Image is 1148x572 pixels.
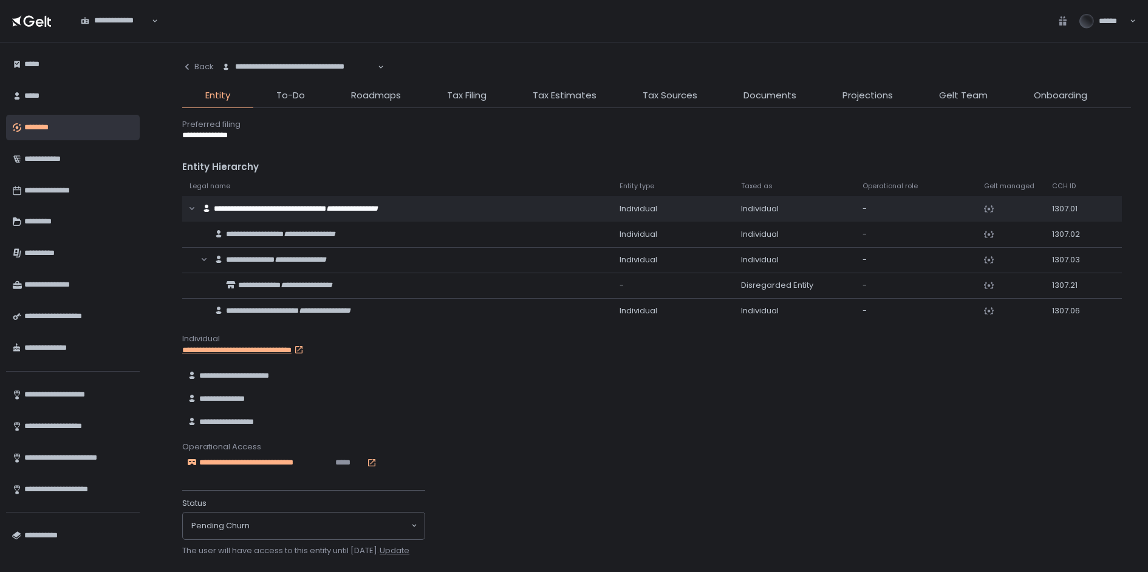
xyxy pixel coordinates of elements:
[863,229,969,240] div: -
[351,89,401,103] span: Roadmaps
[276,89,305,103] span: To-Do
[741,280,848,291] div: Disregarded Entity
[620,203,726,214] div: Individual
[222,72,377,84] input: Search for option
[182,441,1131,452] div: Operational Access
[741,182,773,191] span: Taxed as
[1052,280,1092,291] div: 1307.21
[533,89,596,103] span: Tax Estimates
[620,305,726,316] div: Individual
[743,89,796,103] span: Documents
[182,61,214,72] div: Back
[863,305,969,316] div: -
[380,545,409,556] div: update
[620,254,726,265] div: Individual
[842,89,893,103] span: Projections
[741,305,848,316] div: Individual
[620,182,654,191] span: Entity type
[73,9,158,33] div: Search for option
[643,89,697,103] span: Tax Sources
[182,160,1131,174] div: Entity Hierarchy
[984,182,1034,191] span: Gelt managed
[1034,89,1087,103] span: Onboarding
[250,520,410,532] input: Search for option
[182,545,410,556] span: The user will have access to this entity until [DATE].
[863,203,969,214] div: -
[741,254,848,265] div: Individual
[741,229,848,240] div: Individual
[1052,305,1092,316] div: 1307.06
[182,498,207,509] span: Status
[182,119,1131,130] div: Preferred filing
[1052,229,1092,240] div: 1307.02
[863,182,918,191] span: Operational role
[1052,182,1076,191] span: CCH ID
[190,182,230,191] span: Legal name
[741,203,848,214] div: Individual
[205,89,230,103] span: Entity
[1052,203,1092,214] div: 1307.01
[447,89,487,103] span: Tax Filing
[182,333,1131,344] div: Individual
[214,55,384,80] div: Search for option
[183,512,425,539] div: Search for option
[191,520,250,531] span: pending Churn
[379,545,410,557] button: update
[1052,254,1092,265] div: 1307.03
[863,280,969,291] div: -
[620,229,726,240] div: Individual
[182,55,214,79] button: Back
[620,280,726,291] div: -
[939,89,988,103] span: Gelt Team
[81,26,151,38] input: Search for option
[863,254,969,265] div: -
